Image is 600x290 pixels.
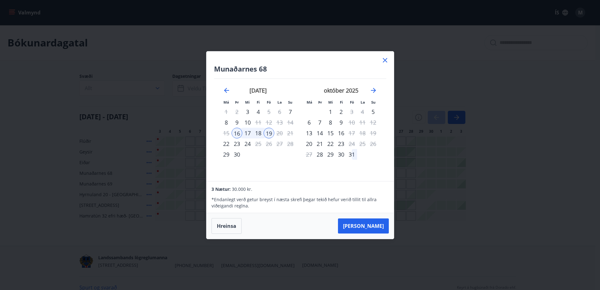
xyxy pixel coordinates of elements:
td: Not available. þriðjudagur, 2. september 2025 [232,106,242,117]
div: 8 [221,117,232,128]
td: Choose föstudagur, 24. október 2025 as your check-in date. It’s available. [346,138,357,149]
td: Not available. laugardagur, 27. september 2025 [274,138,285,149]
small: La [361,100,365,105]
div: Aðeins innritun í boði [221,138,232,149]
td: Not available. sunnudagur, 14. september 2025 [285,117,296,128]
td: Choose föstudagur, 17. október 2025 as your check-in date. It’s available. [346,128,357,138]
td: Choose fimmtudagur, 11. september 2025 as your check-in date. It’s available. [253,117,264,128]
div: Aðeins innritun í boði [242,106,253,117]
td: Choose fimmtudagur, 23. október 2025 as your check-in date. It’s available. [336,138,346,149]
td: Selected as start date. þriðjudagur, 16. september 2025 [232,128,242,138]
div: 21 [314,138,325,149]
td: Choose föstudagur, 31. október 2025 as your check-in date. It’s available. [346,149,357,160]
div: Aðeins útritun í boði [253,117,264,128]
div: Aðeins innritun í boði [304,138,314,149]
td: Not available. sunnudagur, 19. október 2025 [368,128,378,138]
div: 17 [242,128,253,138]
div: 16 [336,128,346,138]
div: 30 [232,149,242,160]
td: Choose miðvikudagur, 3. september 2025 as your check-in date. It’s available. [242,106,253,117]
div: 6 [304,117,314,128]
span: 30.000 kr. [232,186,252,192]
div: Move forward to switch to the next month. [370,87,377,94]
div: Aðeins útritun í boði [253,138,264,149]
div: Aðeins útritun í boði [346,106,357,117]
button: Hreinsa [212,218,242,234]
div: 29 [325,149,336,160]
td: Choose sunnudagur, 7. september 2025 as your check-in date. It’s available. [285,106,296,117]
div: 30 [336,149,346,160]
div: Aðeins útritun í boði [264,106,274,117]
td: Not available. laugardagur, 20. september 2025 [274,128,285,138]
div: 23 [336,138,346,149]
div: Aðeins útritun í boði [346,138,357,149]
td: Choose miðvikudagur, 15. október 2025 as your check-in date. It’s available. [325,128,336,138]
div: 10 [242,117,253,128]
td: Choose mánudagur, 29. september 2025 as your check-in date. It’s available. [221,149,232,160]
small: Fö [350,100,354,105]
td: Not available. mánudagur, 1. september 2025 [221,106,232,117]
td: Not available. sunnudagur, 12. október 2025 [368,117,378,128]
small: Mi [245,100,250,105]
td: Not available. mánudagur, 27. október 2025 [304,149,314,160]
div: Aðeins innritun í boði [314,149,325,160]
td: Not available. laugardagur, 18. október 2025 [357,128,368,138]
div: Move backward to switch to the previous month. [223,87,230,94]
td: Choose föstudagur, 3. október 2025 as your check-in date. It’s available. [346,106,357,117]
div: 2 [336,106,346,117]
td: Choose miðvikudagur, 8. október 2025 as your check-in date. It’s available. [325,117,336,128]
td: Not available. mánudagur, 15. september 2025 [221,128,232,138]
td: Choose fimmtudagur, 16. október 2025 as your check-in date. It’s available. [336,128,346,138]
div: Aðeins innritun í boði [232,128,242,138]
td: Choose þriðjudagur, 28. október 2025 as your check-in date. It’s available. [314,149,325,160]
td: Choose mánudagur, 22. september 2025 as your check-in date. It’s available. [221,138,232,149]
td: Not available. sunnudagur, 26. október 2025 [368,138,378,149]
small: Fi [340,100,343,105]
td: Choose miðvikudagur, 10. september 2025 as your check-in date. It’s available. [242,117,253,128]
td: Choose miðvikudagur, 29. október 2025 as your check-in date. It’s available. [325,149,336,160]
strong: [DATE] [249,87,267,94]
div: 23 [232,138,242,149]
td: Choose mánudagur, 8. september 2025 as your check-in date. It’s available. [221,117,232,128]
small: Mi [328,100,333,105]
td: Choose miðvikudagur, 24. september 2025 as your check-in date. It’s available. [242,138,253,149]
td: Choose mánudagur, 13. október 2025 as your check-in date. It’s available. [304,128,314,138]
div: 8 [325,117,336,128]
strong: október 2025 [324,87,358,94]
td: Choose fimmtudagur, 30. október 2025 as your check-in date. It’s available. [336,149,346,160]
small: Má [223,100,229,105]
small: Þr [318,100,322,105]
small: Þr [235,100,239,105]
div: 22 [325,138,336,149]
div: Aðeins innritun í boði [368,106,378,117]
div: 18 [253,128,264,138]
td: Not available. laugardagur, 6. september 2025 [274,106,285,117]
td: Not available. föstudagur, 12. september 2025 [264,117,274,128]
td: Choose mánudagur, 20. október 2025 as your check-in date. It’s available. [304,138,314,149]
div: 31 [346,149,357,160]
td: Choose þriðjudagur, 14. október 2025 as your check-in date. It’s available. [314,128,325,138]
td: Not available. laugardagur, 25. október 2025 [357,138,368,149]
div: Aðeins útritun í boði [264,128,274,138]
small: Má [307,100,312,105]
td: Not available. laugardagur, 4. október 2025 [357,106,368,117]
td: Choose sunnudagur, 5. október 2025 as your check-in date. It’s available. [368,106,378,117]
td: Choose þriðjudagur, 7. október 2025 as your check-in date. It’s available. [314,117,325,128]
div: 14 [314,128,325,138]
div: 9 [336,117,346,128]
div: 1 [325,106,336,117]
div: 15 [325,128,336,138]
td: Choose þriðjudagur, 30. september 2025 as your check-in date. It’s available. [232,149,242,160]
td: Choose föstudagur, 5. september 2025 as your check-in date. It’s available. [264,106,274,117]
td: Choose fimmtudagur, 2. október 2025 as your check-in date. It’s available. [336,106,346,117]
td: Choose fimmtudagur, 25. september 2025 as your check-in date. It’s available. [253,138,264,149]
td: Choose miðvikudagur, 22. október 2025 as your check-in date. It’s available. [325,138,336,149]
span: 3 Nætur: [212,186,231,192]
div: Calendar [214,79,386,174]
td: Choose þriðjudagur, 23. september 2025 as your check-in date. It’s available. [232,138,242,149]
div: Aðeins innritun í boði [304,128,314,138]
td: Selected. fimmtudagur, 18. september 2025 [253,128,264,138]
div: Aðeins útritun í boði [346,128,357,138]
small: Fö [267,100,271,105]
small: Su [288,100,292,105]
